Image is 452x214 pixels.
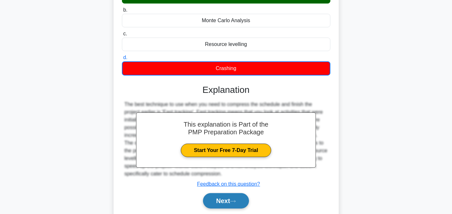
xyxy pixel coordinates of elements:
[122,14,330,27] div: Monte Carlo Analysis
[123,7,127,13] span: b.
[122,38,330,51] div: Resource levelling
[125,101,328,178] div: The best technique to use when you need to compress the schedule and finish the project earlier i...
[181,144,271,157] a: Start Your Free 7-Day Trial
[203,193,249,209] button: Next
[122,61,330,76] div: Crashing
[123,31,127,36] span: c.
[126,85,327,95] h3: Explanation
[197,181,260,187] a: Feedback on this question?
[123,55,127,60] span: d.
